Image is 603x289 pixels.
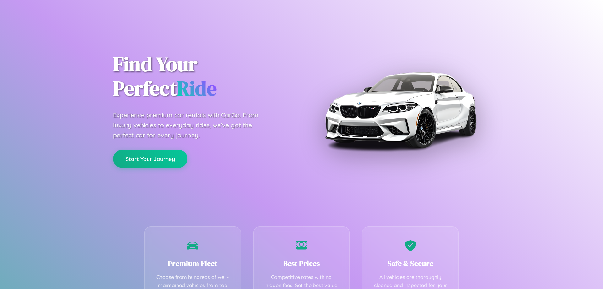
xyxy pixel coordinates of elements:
[372,258,449,269] h3: Safe & Secure
[263,258,340,269] h3: Best Prices
[113,150,187,168] button: Start Your Journey
[154,258,231,269] h3: Premium Fleet
[113,52,292,101] h1: Find Your Perfect
[177,75,217,102] span: Ride
[322,31,479,189] img: Premium BMW car rental vehicle
[113,110,270,140] p: Experience premium car rentals with CarGo. From luxury vehicles to everyday rides, we've got the ...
